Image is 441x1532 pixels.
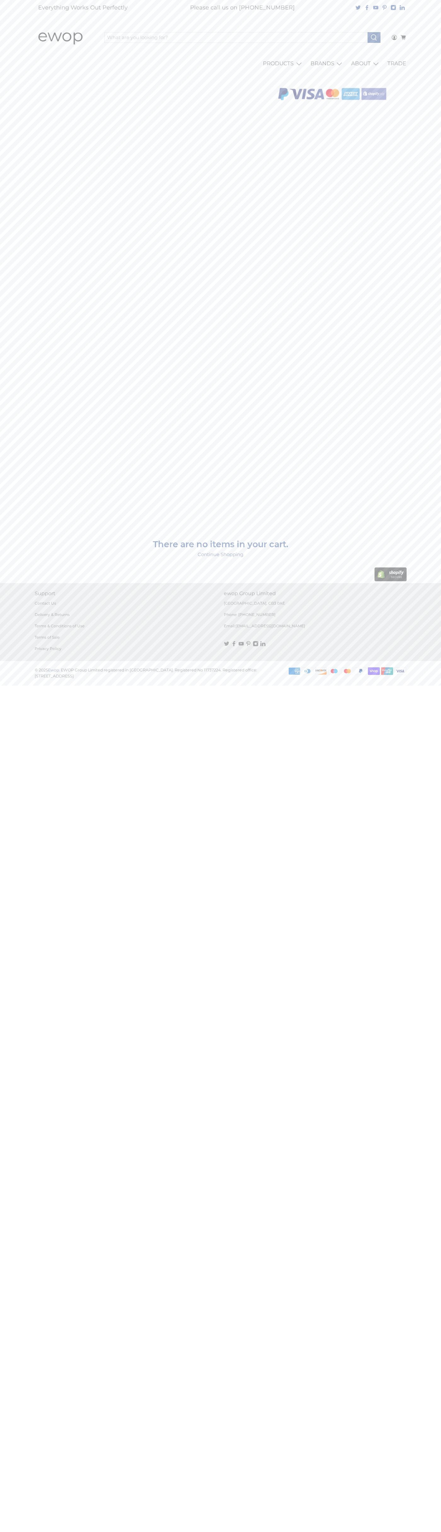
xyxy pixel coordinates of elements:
[35,601,56,606] a: Contact Us
[48,668,59,672] a: Ewop
[198,551,243,557] a: Continue Shopping
[79,296,363,308] h1: Shopping Cart
[384,55,410,73] a: TRADE
[35,590,218,597] p: Support
[35,538,407,551] h2: There are no items in your cart.
[32,55,410,73] nav: main navigation
[35,668,257,678] p: EWOP Group Limited registered in [GEOGRAPHIC_DATA]. Registered No 11737224. Registered office: [S...
[35,668,60,672] p: © 2025 .
[35,635,60,640] a: Terms of Sale
[104,32,368,43] input: What are you looking for?
[35,646,61,651] a: Privacy Policy
[190,3,295,12] p: Please call us on [PHONE_NUMBER]
[347,55,384,73] a: ABOUT
[35,624,84,628] a: Terms & Conditions of Use
[374,564,410,581] img: Shopify secure badge
[224,623,407,635] p: Email:
[224,590,407,597] p: ewop Group Limited
[35,612,70,617] a: Delivery & Returns
[224,601,407,612] p: [GEOGRAPHIC_DATA], CB3 0AE
[307,55,348,73] a: BRANDS
[235,624,305,628] a: [EMAIL_ADDRESS][DOMAIN_NAME]
[259,55,307,73] a: PRODUCTS
[224,612,407,623] p: Phone: [PHONE_NUMBER]
[38,3,128,12] p: Everything Works Out Perfectly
